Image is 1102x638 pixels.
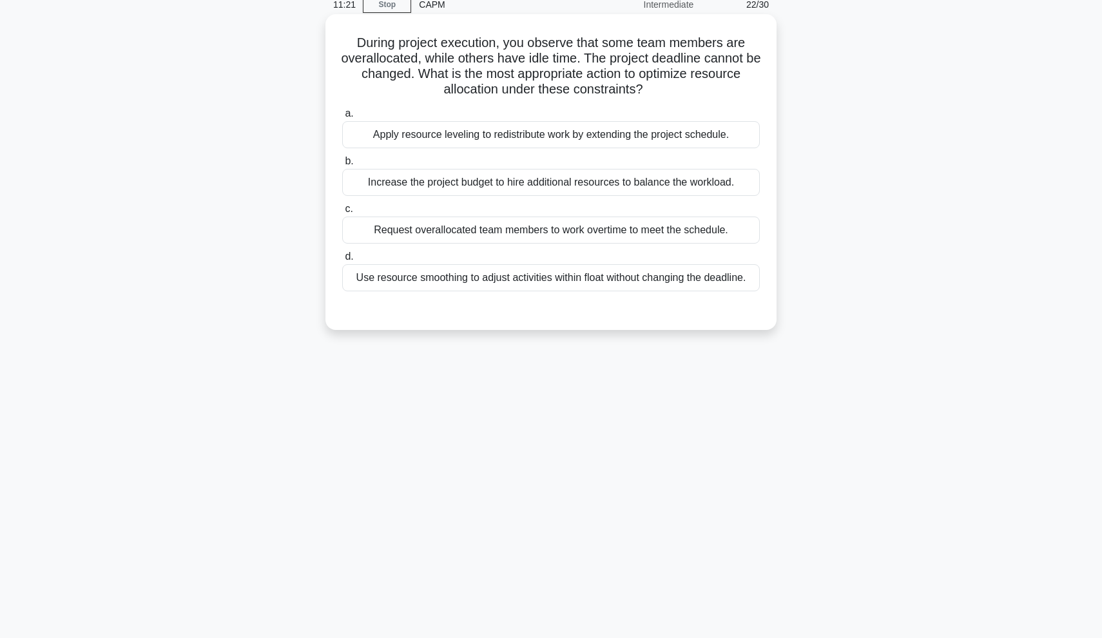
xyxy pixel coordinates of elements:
h5: During project execution, you observe that some team members are overallocated, while others have... [341,35,761,98]
div: Request overallocated team members to work overtime to meet the schedule. [342,217,760,244]
div: Use resource smoothing to adjust activities within float without changing the deadline. [342,264,760,291]
span: a. [345,108,353,119]
span: d. [345,251,353,262]
span: b. [345,155,353,166]
div: Apply resource leveling to redistribute work by extending the project schedule. [342,121,760,148]
div: Increase the project budget to hire additional resources to balance the workload. [342,169,760,196]
span: c. [345,203,353,214]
